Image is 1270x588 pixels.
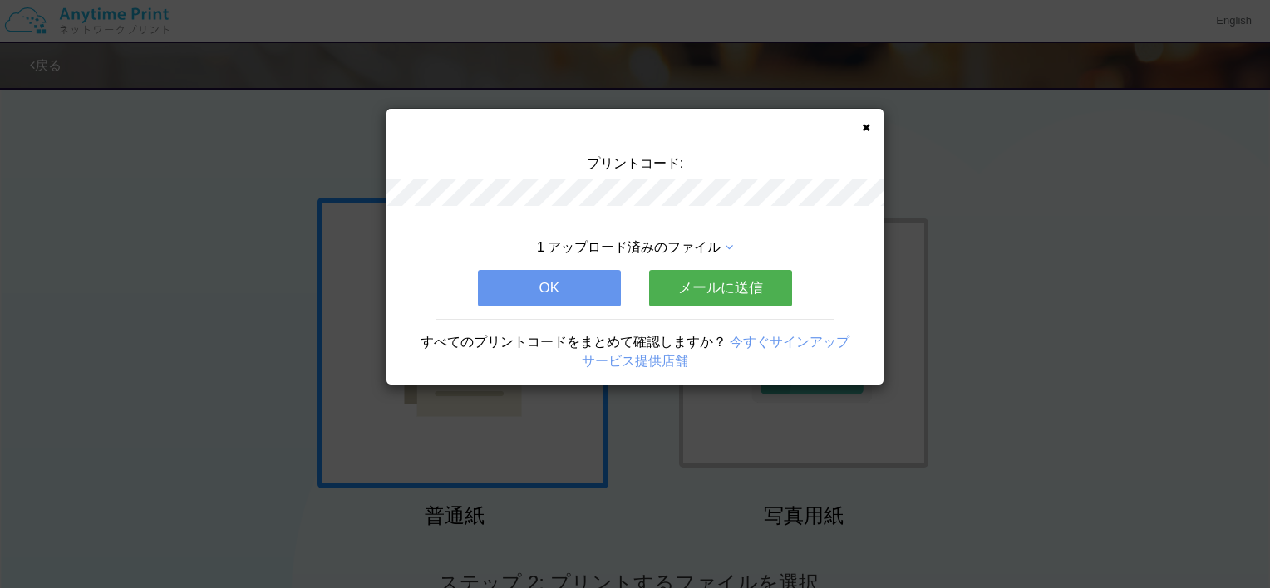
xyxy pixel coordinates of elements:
button: メールに送信 [649,270,792,306]
button: OK [478,270,621,306]
a: 今すぐサインアップ [730,335,849,349]
a: サービス提供店舗 [582,354,688,368]
span: プリントコード: [587,156,683,170]
span: すべてのプリントコードをまとめて確認しますか？ [421,335,726,349]
span: 1 アップロード済みのファイル [537,240,721,254]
